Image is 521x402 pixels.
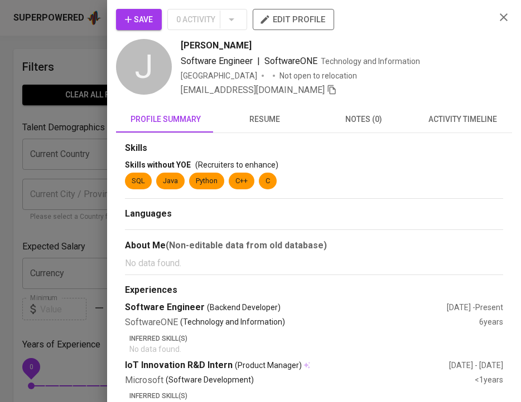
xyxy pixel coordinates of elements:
button: edit profile [253,9,334,30]
p: Inferred Skill(s) [129,391,503,401]
div: IoT Innovation R&D Intern [125,359,449,372]
div: Experiences [125,284,503,297]
b: (Non-editable data from old database) [166,240,327,251]
p: (Technology and Information) [180,316,285,329]
span: Software Engineer [181,56,253,66]
div: [GEOGRAPHIC_DATA] [181,70,257,81]
div: <1 years [475,374,503,387]
span: activity timeline [420,112,506,126]
div: Skills [125,142,503,155]
p: No data found. [129,344,503,355]
div: Java [163,176,178,187]
p: (Software Development) [166,374,254,387]
span: resume [222,112,308,126]
div: Python [196,176,218,187]
div: C++ [235,176,248,187]
div: About Me [125,239,503,252]
span: edit profile [262,12,325,27]
span: (Product Manager) [235,360,302,371]
span: (Backend Developer) [207,302,281,313]
p: Not open to relocation [279,70,357,81]
div: 6 years [479,316,503,329]
button: Save [116,9,162,30]
div: J [116,39,172,95]
a: edit profile [253,14,334,23]
div: Languages [125,208,503,220]
div: [DATE] - [DATE] [449,360,503,371]
div: C [266,176,270,187]
div: [DATE] - Present [447,302,503,313]
div: Software Engineer [125,301,447,314]
p: Inferred Skill(s) [129,334,503,344]
span: | [257,55,260,68]
span: (Recruiters to enhance) [195,160,278,169]
p: No data found. [125,257,503,270]
span: Save [125,13,153,27]
span: Skills without YOE [125,160,191,169]
span: profile summary [123,112,209,126]
span: [EMAIL_ADDRESS][DOMAIN_NAME] [181,85,325,95]
span: SoftwareONE [264,56,317,66]
div: SoftwareONE [125,316,479,329]
span: [PERSON_NAME] [181,39,252,52]
span: notes (0) [321,112,407,126]
div: Microsoft [125,374,475,387]
span: Technology and Information [321,57,420,66]
div: SQL [132,176,145,187]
